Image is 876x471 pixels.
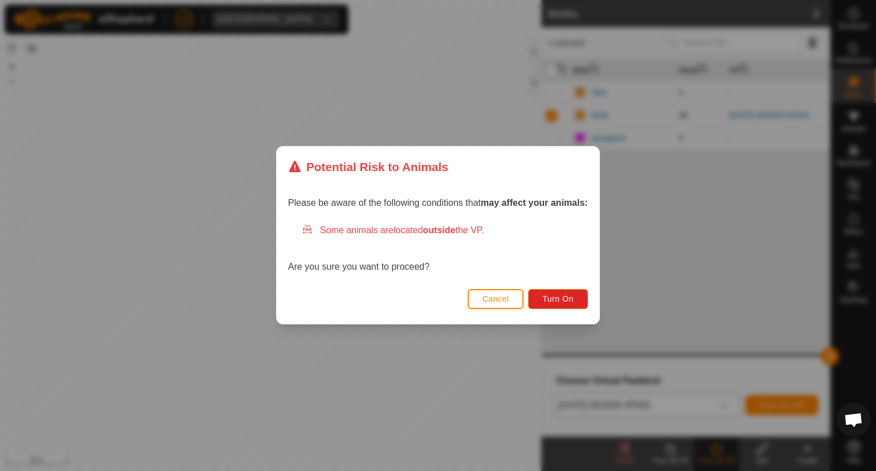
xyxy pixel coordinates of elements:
span: Cancel [482,295,509,304]
strong: may affect your animals: [481,198,588,208]
div: Some animals are [302,224,588,238]
span: located the VP. [394,226,484,235]
span: Turn On [543,295,574,304]
button: Turn On [529,289,588,309]
strong: outside [423,226,456,235]
a: Open chat [837,403,871,437]
div: Potential Risk to Animals [288,158,448,176]
span: Please be aware of the following conditions that [288,198,588,208]
div: Are you sure you want to proceed? [288,224,588,274]
button: Cancel [468,289,524,309]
